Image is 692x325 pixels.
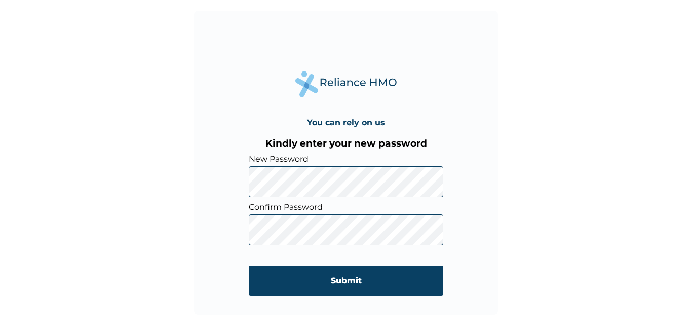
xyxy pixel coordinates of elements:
label: Confirm Password [249,202,443,212]
h4: You can rely on us [307,118,385,127]
img: Reliance Health's Logo [295,71,397,97]
h3: Kindly enter your new password [249,137,443,149]
label: New Password [249,154,443,164]
input: Submit [249,266,443,296]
